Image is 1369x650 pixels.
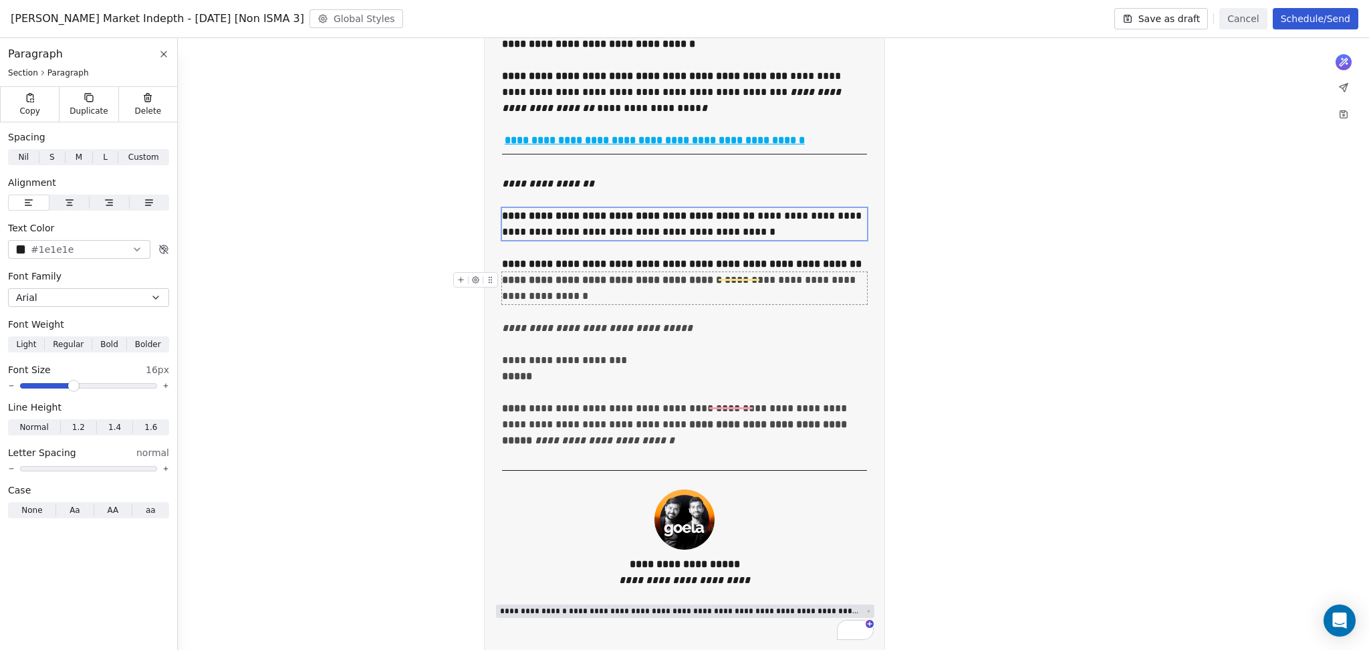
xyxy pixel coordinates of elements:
span: Letter Spacing [8,446,76,459]
span: Duplicate [70,106,108,116]
span: Bold [100,338,118,350]
span: 1.4 [108,421,121,433]
span: Normal [19,421,48,433]
span: Custom [128,151,159,163]
span: Alignment [8,176,56,189]
button: Schedule/Send [1273,8,1358,29]
span: 16px [146,363,169,376]
button: Cancel [1219,8,1267,29]
button: Global Styles [309,9,403,28]
span: Case [8,483,31,497]
button: #1e1e1e [8,240,150,259]
span: Paragraph [8,46,63,62]
span: Font Weight [8,318,64,331]
span: Paragraph [47,68,89,78]
span: 1.6 [144,421,157,433]
span: Bolder [135,338,161,350]
span: Delete [135,106,162,116]
span: Text Color [8,221,54,235]
span: Light [16,338,36,350]
span: Spacing [8,130,45,144]
span: normal [136,446,169,459]
span: S [49,151,55,163]
button: Save as draft [1114,8,1209,29]
span: Section [8,68,38,78]
div: Open Intercom Messenger [1324,605,1356,637]
span: Arial [16,291,37,304]
span: aa [146,504,156,516]
span: L [103,151,108,163]
span: Copy [19,106,40,116]
span: Font Size [8,363,51,376]
span: [PERSON_NAME] Market Indepth - [DATE] [Non ISMA 3] [11,11,304,27]
span: 1.2 [72,421,85,433]
span: Font Family [8,269,61,283]
span: AA [107,504,118,516]
span: Line Height [8,401,61,414]
span: #1e1e1e [31,243,74,257]
span: Nil [18,151,29,163]
span: None [21,504,42,516]
span: M [76,151,82,163]
span: Regular [53,338,84,350]
span: Aa [70,504,80,516]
